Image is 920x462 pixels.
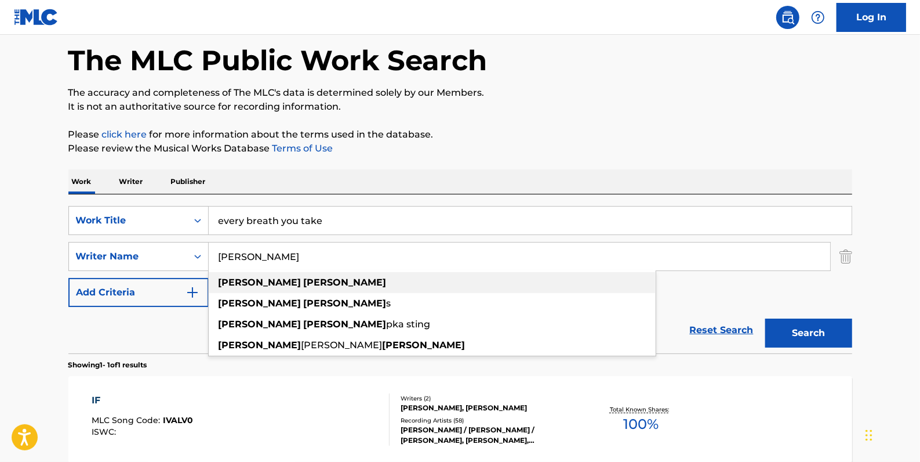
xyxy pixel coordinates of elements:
[186,286,199,299] img: 9d2ae6d4665cec9f34b9.svg
[14,9,59,26] img: MLC Logo
[401,416,576,425] div: Recording Artists ( 58 )
[623,414,659,435] span: 100 %
[102,129,147,140] a: click here
[68,206,852,353] form: Search Form
[68,169,95,194] p: Work
[92,415,163,425] span: MLC Song Code :
[781,10,795,24] img: search
[163,415,193,425] span: IVALV0
[387,319,431,330] span: pka sting
[219,298,301,309] strong: [PERSON_NAME]
[76,214,180,228] div: Work Title
[219,277,301,288] strong: [PERSON_NAME]
[68,100,852,114] p: It is not an authoritative source for recording information.
[401,394,576,403] div: Writers ( 2 )
[68,278,209,307] button: Add Criteria
[301,340,383,351] span: [PERSON_NAME]
[270,143,333,154] a: Terms of Use
[837,3,906,32] a: Log In
[304,298,387,309] strong: [PERSON_NAME]
[304,319,387,330] strong: [PERSON_NAME]
[862,406,920,462] iframe: Chat Widget
[219,340,301,351] strong: [PERSON_NAME]
[684,317,759,343] a: Reset Search
[383,340,466,351] strong: [PERSON_NAME]
[401,403,576,413] div: [PERSON_NAME], [PERSON_NAME]
[219,319,301,330] strong: [PERSON_NAME]
[387,298,391,309] span: s
[168,169,209,194] p: Publisher
[811,10,825,24] img: help
[92,394,193,407] div: IF
[839,242,852,271] img: Delete Criterion
[68,43,488,78] h1: The MLC Public Work Search
[68,86,852,100] p: The accuracy and completeness of The MLC's data is determined solely by our Members.
[68,142,852,156] p: Please review the Musical Works Database
[765,319,852,348] button: Search
[68,360,147,370] p: Showing 1 - 1 of 1 results
[401,425,576,446] div: [PERSON_NAME] / [PERSON_NAME] / [PERSON_NAME], [PERSON_NAME], [PERSON_NAME], [PERSON_NAME], [PERS...
[116,169,147,194] p: Writer
[92,427,119,437] span: ISWC :
[610,405,672,414] p: Total Known Shares:
[76,250,180,264] div: Writer Name
[806,6,830,29] div: Help
[68,128,852,142] p: Please for more information about the terms used in the database.
[866,418,872,453] div: Drag
[304,277,387,288] strong: [PERSON_NAME]
[776,6,799,29] a: Public Search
